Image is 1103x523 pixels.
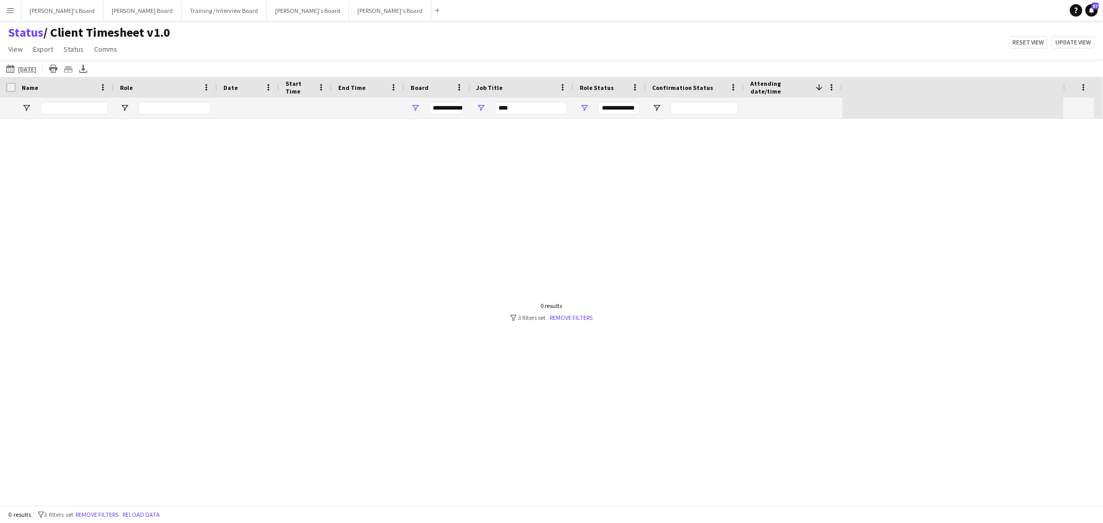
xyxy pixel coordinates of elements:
a: Remove filters [550,314,593,321]
span: Status [64,44,84,54]
span: 3 filters set [44,511,73,518]
div: 0 results [510,302,593,310]
input: Name Filter Input [40,102,108,114]
button: Open Filter Menu [476,103,486,113]
button: [PERSON_NAME] Board [103,1,182,21]
input: Confirmation Status Filter Input [671,102,738,114]
button: Reload data [120,509,162,520]
tcxspan: Call 19-09-2025 via 3CX [18,65,36,73]
button: [DATE] [4,63,38,75]
div: 3 filters set [510,314,593,321]
span: Export [33,44,53,54]
a: Status [8,25,43,40]
a: Status [59,42,88,56]
button: [PERSON_NAME]'s Board [349,1,431,21]
button: Open Filter Menu [580,103,589,113]
span: Date [223,84,238,91]
span: Client Timesheet v1.0 [43,25,170,40]
button: Open Filter Menu [120,103,129,113]
a: Comms [90,42,122,56]
app-action-btn: Crew files as ZIP [62,63,74,75]
button: Update view [1052,36,1095,49]
button: [PERSON_NAME]'s Board [267,1,349,21]
span: Comms [94,44,117,54]
button: Open Filter Menu [652,103,661,113]
span: Start Time [285,80,313,95]
button: Reset view [1009,36,1048,49]
input: Column with Header Selection [6,83,16,92]
button: Open Filter Menu [22,103,31,113]
button: Open Filter Menu [411,103,420,113]
span: End Time [338,84,366,91]
app-action-btn: Export XLSX [77,63,89,75]
span: Confirmation Status [652,84,713,91]
a: Export [29,42,57,56]
a: View [4,42,27,56]
span: Attending date/time [750,80,811,95]
span: Name [22,84,38,91]
app-action-btn: Print [47,63,59,75]
span: Role Status [580,84,614,91]
span: Role [120,84,133,91]
button: Training / Interview Board [182,1,267,21]
a: 57 [1085,4,1098,17]
span: View [8,44,23,54]
span: 57 [1092,3,1099,9]
input: Role Filter Input [139,102,211,114]
span: Job Title [476,84,503,91]
button: [PERSON_NAME]'s Board [21,1,103,21]
span: Board [411,84,429,91]
button: Remove filters [73,509,120,520]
